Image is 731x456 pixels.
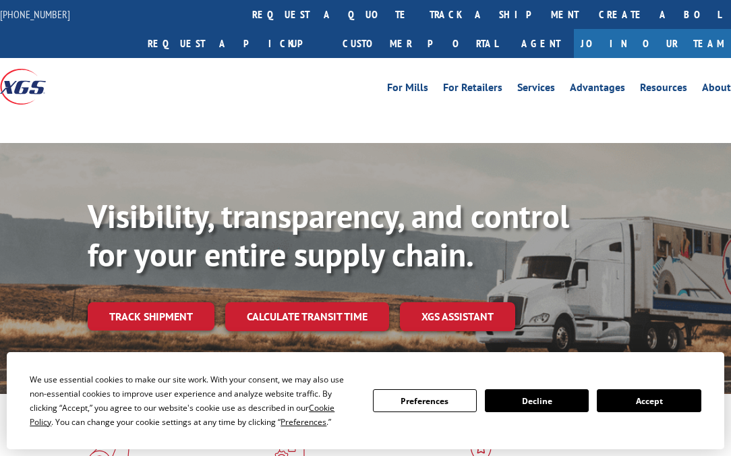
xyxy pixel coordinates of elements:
button: Preferences [373,389,477,412]
a: Services [517,82,555,97]
a: About [702,82,731,97]
div: Cookie Consent Prompt [7,352,724,449]
button: Accept [597,389,701,412]
a: Calculate transit time [225,302,389,331]
span: Preferences [281,416,326,428]
a: For Mills [387,82,428,97]
a: For Retailers [443,82,502,97]
a: Agent [508,29,574,58]
a: Advantages [570,82,625,97]
a: Request a pickup [138,29,332,58]
a: Customer Portal [332,29,508,58]
a: Track shipment [88,302,214,331]
div: We use essential cookies to make our site work. With your consent, we may also use non-essential ... [30,372,356,429]
b: Visibility, transparency, and control for your entire supply chain. [88,195,569,276]
a: Resources [640,82,687,97]
a: Join Our Team [574,29,731,58]
a: XGS ASSISTANT [400,302,515,331]
button: Decline [485,389,589,412]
